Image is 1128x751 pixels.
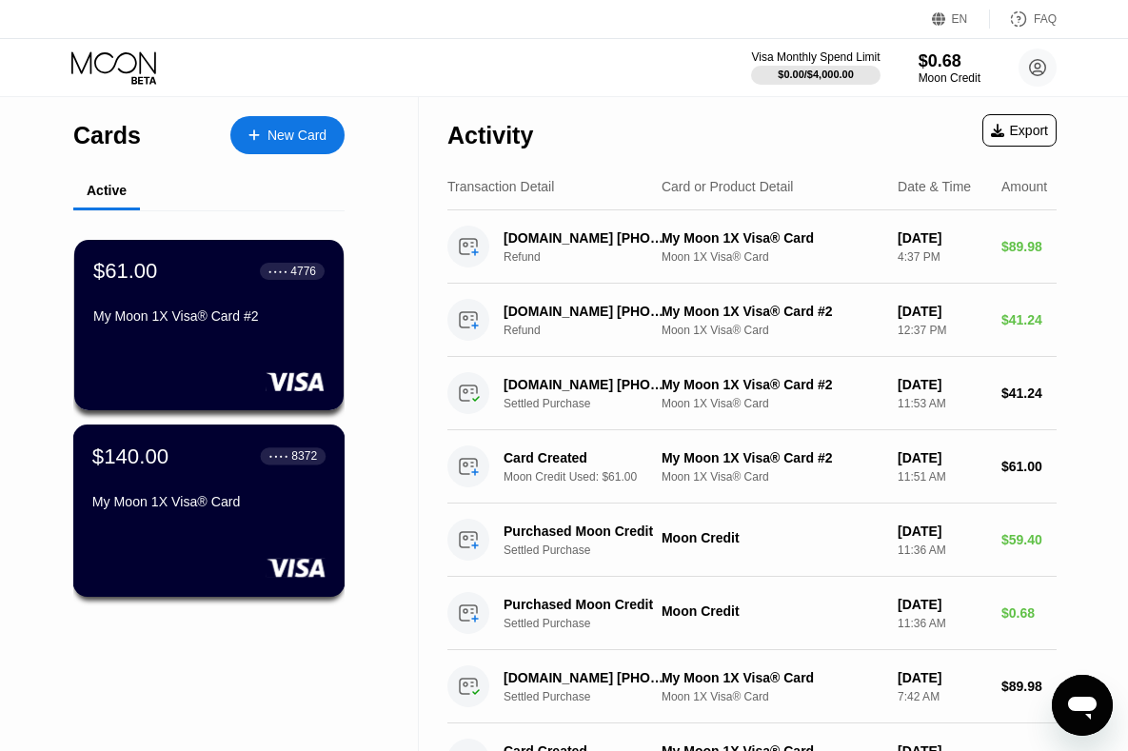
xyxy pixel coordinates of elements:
div: 11:53 AM [898,397,986,410]
div: $0.68 [919,51,980,71]
div: $0.00 / $4,000.00 [778,69,854,80]
div: Moon 1X Visa® Card [662,690,882,703]
div: [DOMAIN_NAME] [PHONE_NUMBER] USRefundMy Moon 1X Visa® Card #2Moon 1X Visa® Card[DATE]12:37 PM$41.24 [447,284,1057,357]
div: [DATE] [898,450,986,465]
div: FAQ [990,10,1057,29]
div: $89.98 [1001,679,1057,694]
div: Settled Purchase [504,617,683,630]
div: $0.68 [1001,605,1057,621]
div: $41.24 [1001,312,1057,327]
div: [DATE] [898,597,986,612]
div: My Moon 1X Visa® Card #2 [662,304,882,319]
div: Activity [447,122,533,149]
div: My Moon 1X Visa® Card #2 [93,308,325,324]
div: Card CreatedMoon Credit Used: $61.00My Moon 1X Visa® Card #2Moon 1X Visa® Card[DATE]11:51 AM$61.00 [447,430,1057,504]
div: [DOMAIN_NAME] [PHONE_NUMBER] USSettled PurchaseMy Moon 1X Visa® Card #2Moon 1X Visa® Card[DATE]11... [447,357,1057,430]
div: EN [952,12,968,26]
div: $140.00 [92,444,168,468]
div: 11:51 AM [898,470,986,484]
div: Transaction Detail [447,179,554,194]
div: $61.00● ● ● ●4776My Moon 1X Visa® Card #2 [74,240,344,410]
div: [DATE] [898,304,986,319]
div: [DATE] [898,230,986,246]
iframe: Button to launch messaging window [1052,675,1113,736]
div: [DOMAIN_NAME] [PHONE_NUMBER] US [504,230,670,246]
div: Settled Purchase [504,397,683,410]
div: [DOMAIN_NAME] [PHONE_NUMBER] USSettled PurchaseMy Moon 1X Visa® CardMoon 1X Visa® Card[DATE]7:42 ... [447,650,1057,723]
div: My Moon 1X Visa® Card #2 [662,377,882,392]
div: Purchased Moon Credit [504,524,670,539]
div: $61.00 [93,259,157,284]
div: Moon 1X Visa® Card [662,397,882,410]
div: EN [932,10,990,29]
div: Moon Credit [919,71,980,85]
div: FAQ [1034,12,1057,26]
div: [DATE] [898,524,986,539]
div: Date & Time [898,179,971,194]
div: $89.98 [1001,239,1057,254]
div: ● ● ● ● [269,453,288,459]
div: $41.24 [1001,385,1057,401]
div: Card or Product Detail [662,179,794,194]
div: [DOMAIN_NAME] [PHONE_NUMBER] US [504,304,670,319]
div: Export [982,114,1057,147]
div: 8372 [291,449,317,463]
div: 11:36 AM [898,617,986,630]
div: Export [991,123,1048,138]
div: Refund [504,324,683,337]
div: New Card [267,128,327,144]
div: Active [87,183,127,198]
div: [DOMAIN_NAME] [PHONE_NUMBER] USRefundMy Moon 1X Visa® CardMoon 1X Visa® Card[DATE]4:37 PM$89.98 [447,210,1057,284]
div: Moon Credit [662,603,882,619]
div: Card Created [504,450,670,465]
div: 4:37 PM [898,250,986,264]
div: 11:36 AM [898,543,986,557]
div: $0.68Moon Credit [919,51,980,85]
div: Moon 1X Visa® Card [662,250,882,264]
div: New Card [230,116,345,154]
div: Refund [504,250,683,264]
div: Settled Purchase [504,690,683,703]
div: ● ● ● ● [268,268,287,274]
div: Moon Credit [662,530,882,545]
div: 7:42 AM [898,690,986,703]
div: Moon Credit Used: $61.00 [504,470,683,484]
div: Purchased Moon CreditSettled PurchaseMoon Credit[DATE]11:36 AM$0.68 [447,577,1057,650]
div: 12:37 PM [898,324,986,337]
div: $140.00● ● ● ●8372My Moon 1X Visa® Card [74,425,344,596]
div: [DOMAIN_NAME] [PHONE_NUMBER] US [504,670,670,685]
div: Cards [73,122,141,149]
div: Amount [1001,179,1047,194]
div: My Moon 1X Visa® Card [662,670,882,685]
div: My Moon 1X Visa® Card [92,494,326,509]
div: Purchased Moon Credit [504,597,670,612]
div: 4776 [290,265,316,278]
div: My Moon 1X Visa® Card #2 [662,450,882,465]
div: $61.00 [1001,459,1057,474]
div: Purchased Moon CreditSettled PurchaseMoon Credit[DATE]11:36 AM$59.40 [447,504,1057,577]
div: Visa Monthly Spend Limit [751,50,880,64]
div: Moon 1X Visa® Card [662,470,882,484]
div: Settled Purchase [504,543,683,557]
div: Visa Monthly Spend Limit$0.00/$4,000.00 [751,50,880,85]
div: $59.40 [1001,532,1057,547]
div: [DOMAIN_NAME] [PHONE_NUMBER] US [504,377,670,392]
div: [DATE] [898,670,986,685]
div: My Moon 1X Visa® Card [662,230,882,246]
div: Moon 1X Visa® Card [662,324,882,337]
div: [DATE] [898,377,986,392]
